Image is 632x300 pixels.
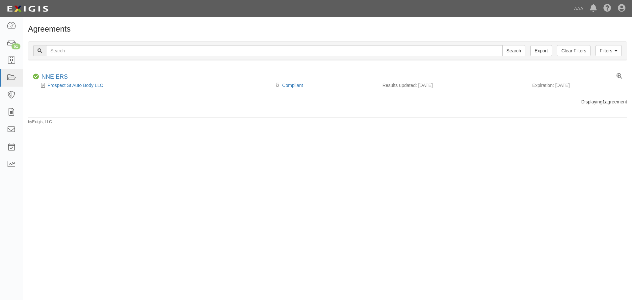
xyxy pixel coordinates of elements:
[382,82,522,89] div: Results updated: [DATE]
[282,83,303,88] a: Compliant
[28,25,627,33] h1: Agreements
[23,98,632,105] div: Displaying agreement
[602,99,605,104] b: 1
[557,45,590,56] a: Clear Filters
[33,82,277,89] div: Prospect St Auto Body LLC
[617,73,622,79] a: View results summary
[41,73,68,81] div: NNE ERS
[33,74,39,80] i: Compliant
[32,120,52,124] a: Exigis, LLC
[502,45,525,56] input: Search
[12,43,20,49] div: 61
[532,82,622,89] div: Expiration: [DATE]
[28,119,52,125] small: by
[41,73,68,80] a: NNE ERS
[571,2,587,15] a: AAA
[5,3,50,15] img: logo-5460c22ac91f19d4615b14bd174203de0afe785f0fc80cf4dbbc73dc1793850b.png
[276,83,279,88] i: Pending Review
[530,45,552,56] a: Export
[595,45,622,56] a: Filters
[47,83,103,88] a: Prospect St Auto Body LLC
[46,45,503,56] input: Search
[603,5,611,13] i: Help Center - Complianz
